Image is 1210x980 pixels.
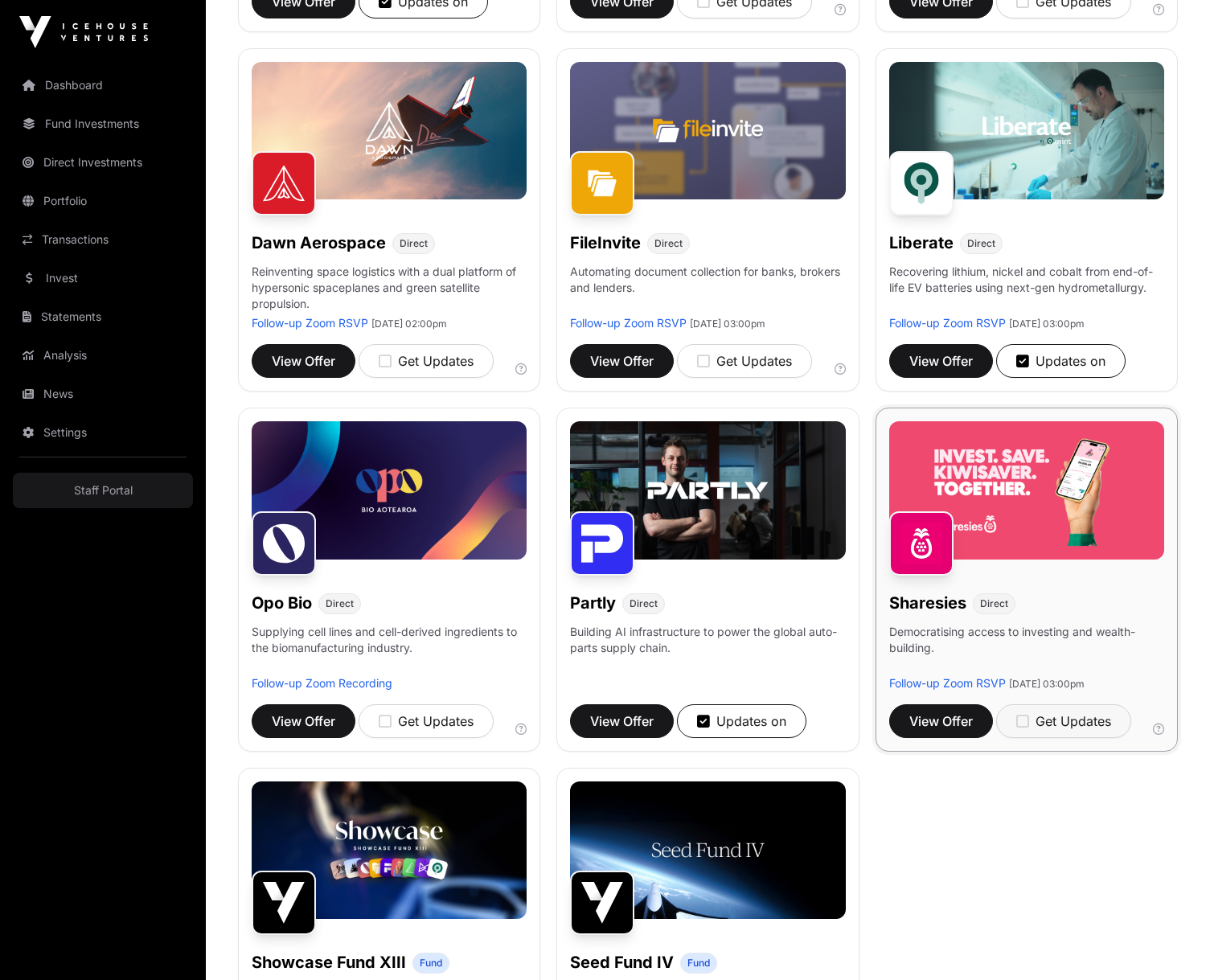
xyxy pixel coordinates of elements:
[252,871,316,935] img: Showcase Fund XIII
[1009,318,1085,330] span: [DATE] 03:00pm
[252,232,386,254] h1: Dawn Aerospace
[13,145,193,180] a: Direct Investments
[690,318,765,330] span: [DATE] 03:00pm
[379,711,474,731] div: Get Updates
[1016,711,1111,731] div: Get Updates
[687,957,710,970] span: Fund
[630,597,658,610] span: Direct
[252,344,355,378] button: View Offer
[697,711,786,731] div: Updates on
[252,592,312,614] h1: Opo Bio
[889,62,1164,199] img: Liberate-Banner.jpg
[590,351,654,371] span: View Offer
[13,415,193,450] a: Settings
[889,264,1164,315] p: Recovering lithium, nickel and cobalt from end-of-life EV batteries using next-gen hydrometallurgy.
[13,473,193,508] a: Staff Portal
[13,299,193,334] a: Statements
[1009,678,1085,690] span: [DATE] 03:00pm
[570,592,616,614] h1: Partly
[252,316,368,330] a: Follow-up Zoom RSVP
[889,316,1006,330] a: Follow-up Zoom RSVP
[570,264,845,315] p: Automating document collection for banks, brokers and lenders.
[677,704,806,738] button: Updates on
[252,704,355,738] button: View Offer
[570,624,845,675] p: Building AI infrastructure to power the global auto-parts supply chain.
[570,511,634,576] img: Partly
[1130,903,1210,980] iframe: Chat Widget
[13,222,193,257] a: Transactions
[252,264,527,315] p: Reinventing space logistics with a dual platform of hypersonic spaceplanes and green satellite pr...
[889,344,993,378] button: View Offer
[654,237,683,250] span: Direct
[420,957,442,970] span: Fund
[252,781,527,919] img: Showcase-Fund-Banner-1.jpg
[570,951,674,974] h1: Seed Fund IV
[252,151,316,215] img: Dawn Aerospace
[1016,351,1105,371] div: Updates on
[359,704,494,738] button: Get Updates
[570,344,674,378] button: View Offer
[889,151,954,215] img: Liberate
[13,106,193,141] a: Fund Investments
[371,318,447,330] span: [DATE] 02:00pm
[252,421,527,559] img: Opo-Bio-Banner.jpg
[889,704,993,738] button: View Offer
[252,951,406,974] h1: Showcase Fund XIII
[379,351,474,371] div: Get Updates
[889,511,954,576] img: Sharesies
[909,711,973,731] span: View Offer
[13,338,193,373] a: Analysis
[889,624,1164,675] p: Democratising access to investing and wealth-building.
[13,68,193,103] a: Dashboard
[967,237,995,250] span: Direct
[889,592,966,614] h1: Sharesies
[13,183,193,219] a: Portfolio
[272,711,335,731] span: View Offer
[909,351,973,371] span: View Offer
[252,511,316,576] img: Opo Bio
[889,421,1164,559] img: Sharesies-Banner.jpg
[19,16,148,48] img: Icehouse Ventures Logo
[570,232,641,254] h1: FileInvite
[13,376,193,412] a: News
[272,351,335,371] span: View Offer
[996,344,1126,378] button: Updates on
[252,624,527,656] p: Supplying cell lines and cell-derived ingredients to the biomanufacturing industry.
[677,344,812,378] button: Get Updates
[252,62,527,199] img: Dawn-Banner.jpg
[570,781,845,919] img: Seed-Fund-4_Banner.jpg
[570,316,687,330] a: Follow-up Zoom RSVP
[359,344,494,378] button: Get Updates
[400,237,428,250] span: Direct
[570,421,845,559] img: Partly-Banner.jpg
[889,676,1006,690] a: Follow-up Zoom RSVP
[980,597,1008,610] span: Direct
[570,62,845,199] img: File-Invite-Banner.jpg
[252,676,392,690] a: Follow-up Zoom Recording
[697,351,792,371] div: Get Updates
[590,711,654,731] span: View Offer
[326,597,354,610] span: Direct
[570,151,634,215] img: FileInvite
[570,871,634,935] img: Seed Fund IV
[996,704,1131,738] button: Get Updates
[13,260,193,296] a: Invest
[570,704,674,738] button: View Offer
[889,232,954,254] h1: Liberate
